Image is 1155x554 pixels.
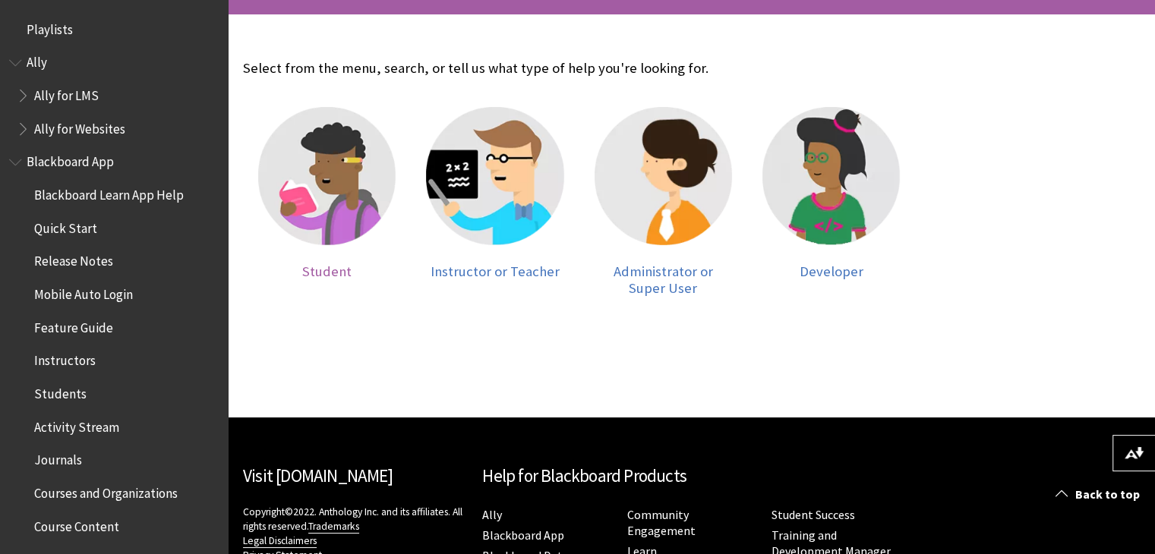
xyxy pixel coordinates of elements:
a: Visit [DOMAIN_NAME] [243,464,393,486]
span: Course Content [34,514,119,534]
span: Students [34,381,87,401]
span: Blackboard App [27,150,114,170]
span: Ally for Websites [34,116,125,137]
a: Developer [762,107,900,296]
span: Student [302,263,352,280]
a: Blackboard App [482,527,564,543]
span: Developer [799,263,863,280]
img: Administrator [595,107,732,244]
span: Journals [34,448,82,468]
a: Student Student [258,107,396,296]
span: Activity Stream [34,414,119,435]
a: Legal Disclaimers [243,534,317,548]
nav: Book outline for Playlists [9,17,219,42]
span: Instructors [34,348,96,369]
span: Feature Guide [34,315,113,335]
span: Playlists [27,17,73,37]
span: Release Notes [34,249,113,269]
span: Quick Start [34,216,97,236]
span: Instructor or Teacher [431,263,560,280]
a: Student Success [772,507,855,523]
a: Community Engagement [626,507,695,539]
a: Trademarks [308,520,359,534]
span: Ally [27,50,47,71]
span: Mobile Auto Login [34,282,133,302]
span: Administrator or Super User [614,263,713,297]
span: Ally for LMS [34,83,99,103]
img: Instructor [426,107,563,244]
a: Ally [482,507,502,523]
a: Administrator Administrator or Super User [595,107,732,296]
a: Back to top [1044,480,1155,508]
a: Instructor Instructor or Teacher [426,107,563,296]
p: Select from the menu, search, or tell us what type of help you're looking for. [243,58,915,78]
span: Blackboard Learn App Help [34,182,184,203]
nav: Book outline for Anthology Ally Help [9,50,219,142]
h2: Help for Blackboard Products [482,463,901,489]
span: Courses and Organizations [34,480,178,501]
img: Student [258,107,396,244]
